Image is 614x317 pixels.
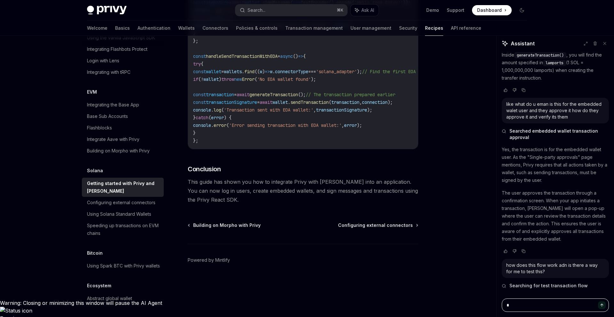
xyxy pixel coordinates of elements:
span: => [298,53,303,59]
span: === [308,69,316,74]
div: like what do u eman is this for the embedded walet user and they approve it how do they approve i... [506,101,604,120]
a: Support [447,7,464,13]
span: log [214,107,221,113]
a: Wallets [178,20,195,36]
a: Dashboard [472,5,512,15]
a: Transaction management [285,20,343,36]
span: catch [196,115,209,120]
span: Searching for test transaction flow [509,282,588,289]
span: generateTransaction [249,92,298,97]
span: const [193,69,206,74]
span: { [201,61,203,67]
span: Configuring external connectors [338,222,413,228]
span: w [260,69,262,74]
span: , [313,107,316,113]
span: ) [219,76,221,82]
span: = [257,99,260,105]
span: error [211,115,224,120]
span: transactionSignature [206,99,257,105]
span: connectorType [275,69,308,74]
span: ); [311,76,316,82]
span: w [270,69,272,74]
span: Assistant [511,40,535,47]
a: Using Solana Standard Wallets [82,208,164,220]
div: Abstract global wallet [87,295,132,302]
a: Flashblocks [82,122,164,134]
span: 'solana_adapter' [316,69,357,74]
a: Integrating with tRPC [82,66,164,78]
a: Getting started with Privy and [PERSON_NAME] [82,178,164,197]
div: Flashblocks [87,124,112,132]
div: Using Spark BTC with Privy wallets [87,262,160,270]
span: find [244,69,255,74]
span: Searched embedded wallet transaction approval [509,128,609,141]
span: generateTransaction() [517,53,564,58]
span: ); [367,107,372,113]
p: Yes, the transaction is for the embedded wallet user. As the "Single-party approvals" page mentio... [502,146,609,184]
span: , [342,122,344,128]
span: . [288,99,290,105]
a: Security [399,20,417,36]
span: new [234,76,242,82]
span: Conclusion [188,165,221,174]
span: throw [221,76,234,82]
button: Toggle dark mode [517,5,527,15]
a: Basics [115,20,130,36]
a: Building on Morpho with Privy [188,222,261,228]
div: Base Sub Accounts [87,112,128,120]
span: ( [198,76,201,82]
span: Error [242,76,255,82]
button: Searched embedded wallet transaction approval [502,128,609,141]
a: User management [350,20,391,36]
a: Connectors [202,20,228,36]
span: ( [209,115,211,120]
a: Welcome [87,20,107,36]
span: wallet [206,69,221,74]
span: () [293,53,298,59]
span: = [278,53,280,59]
span: error [344,122,357,128]
span: transaction [331,99,359,105]
span: }; [193,38,198,44]
span: , [359,99,362,105]
div: Building on Morpho with Privy [87,147,150,155]
div: Speeding up transactions on EVM chains [87,222,160,237]
button: Search...⌘K [235,4,347,16]
span: = [234,92,237,97]
span: wallet [272,99,288,105]
span: }; [193,138,198,143]
span: 'Transaction sent with EOA wallet:' [224,107,313,113]
img: dark logo [87,6,127,15]
span: ); [357,122,362,128]
span: (( [255,69,260,74]
span: lamports [546,60,563,66]
span: 'No EOA wallet found' [257,76,311,82]
p: The user approves the transaction through a confirmation screen. When your app initiates a transa... [502,189,609,243]
span: try [193,61,201,67]
span: . [272,69,275,74]
span: . [211,122,214,128]
a: Powered by Mintlify [188,257,230,263]
button: Ask AI [350,4,379,16]
span: This guide has shown you how to integrate Privy with [PERSON_NAME] into an application. You can n... [188,177,418,204]
span: wallet [203,76,219,82]
span: await [260,99,272,105]
span: } [193,115,196,120]
a: Authentication [138,20,170,36]
div: Integrating the Base App [87,101,139,109]
span: transaction [206,92,234,97]
a: Recipes [425,20,443,36]
span: async [280,53,293,59]
span: const [193,92,206,97]
h5: EVM [87,88,97,96]
span: ); [357,69,362,74]
a: Base Sub Accounts [82,111,164,122]
span: Building on Morpho with Privy [193,222,261,228]
a: Configuring external connectors [82,197,164,208]
div: Search... [248,6,265,14]
span: ( [329,99,331,105]
div: Configuring external connectors [87,199,155,206]
span: => [265,69,270,74]
span: } [193,130,196,136]
span: console [193,122,211,128]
